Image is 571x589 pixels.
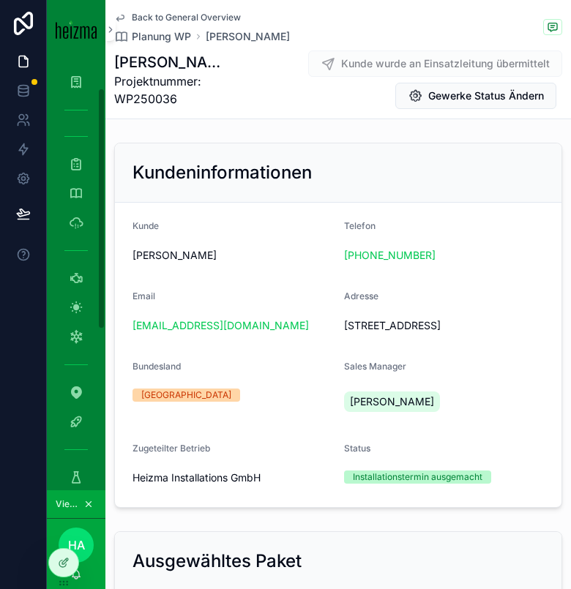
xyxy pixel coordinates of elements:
span: HA [68,536,85,554]
span: [PERSON_NAME] [350,394,434,409]
span: Adresse [344,290,378,301]
a: [PERSON_NAME] [206,29,290,44]
button: Gewerke Status Ändern [395,83,556,109]
img: App logo [56,20,97,39]
h2: Ausgewähltes Paket [133,549,302,573]
h2: Kundeninformationen [133,161,312,184]
span: Email [133,290,155,301]
a: Planung WP [114,29,191,44]
span: Kunde [133,220,159,231]
span: Zugeteilter Betrieb [133,443,210,454]
div: [GEOGRAPHIC_DATA] [141,389,231,402]
div: scrollable content [47,59,105,490]
a: [PHONE_NUMBER] [344,248,436,263]
span: Sales Manager [344,361,406,372]
span: Projektnummer: WP250036 [114,72,230,108]
div: Installationstermin ausgemacht [353,470,482,484]
span: Planung WP [132,29,191,44]
h1: [PERSON_NAME] [114,52,230,72]
span: [STREET_ADDRESS] [344,318,544,333]
a: [EMAIL_ADDRESS][DOMAIN_NAME] [133,318,309,333]
span: Back to General Overview [132,12,241,23]
a: Back to General Overview [114,12,241,23]
span: Telefon [344,220,376,231]
span: Gewerke Status Ändern [428,89,544,103]
span: Bundesland [133,361,181,372]
span: Heizma Installations GmbH [133,470,261,485]
span: Status [344,443,370,454]
span: Viewing as [PERSON_NAME] [56,498,81,510]
span: [PERSON_NAME] [133,248,217,263]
